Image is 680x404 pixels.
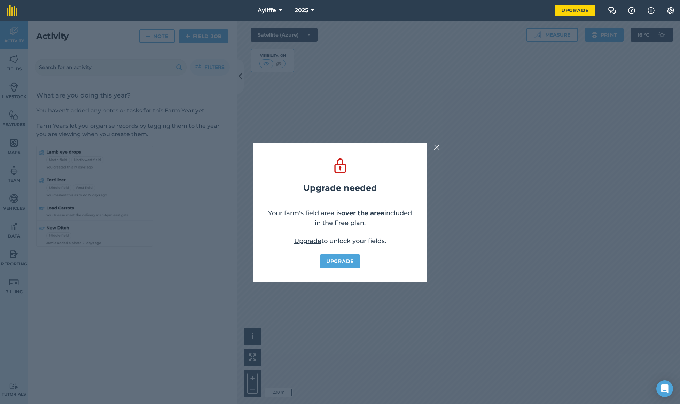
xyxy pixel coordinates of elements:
strong: over the area [341,209,384,217]
img: fieldmargin Logo [7,5,17,16]
img: svg+xml;base64,PHN2ZyB4bWxucz0iaHR0cDovL3d3dy53My5vcmcvMjAwMC9zdmciIHdpZHRoPSIxNyIgaGVpZ2h0PSIxNy... [648,6,655,15]
a: Upgrade [555,5,595,16]
span: 2025 [295,6,308,15]
a: Upgrade [294,237,321,245]
img: svg+xml;base64,PHN2ZyB4bWxucz0iaHR0cDovL3d3dy53My5vcmcvMjAwMC9zdmciIHdpZHRoPSIyMiIgaGVpZ2h0PSIzMC... [434,143,440,151]
p: Your farm's field area is included in the Free plan. [267,208,413,228]
p: to unlock your fields. [294,236,386,246]
div: Open Intercom Messenger [656,380,673,397]
a: Upgrade [320,254,360,268]
span: Ayliffe [258,6,276,15]
img: A cog icon [666,7,675,14]
h2: Upgrade needed [303,183,377,193]
img: A question mark icon [627,7,636,14]
img: Two speech bubbles overlapping with the left bubble in the forefront [608,7,616,14]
